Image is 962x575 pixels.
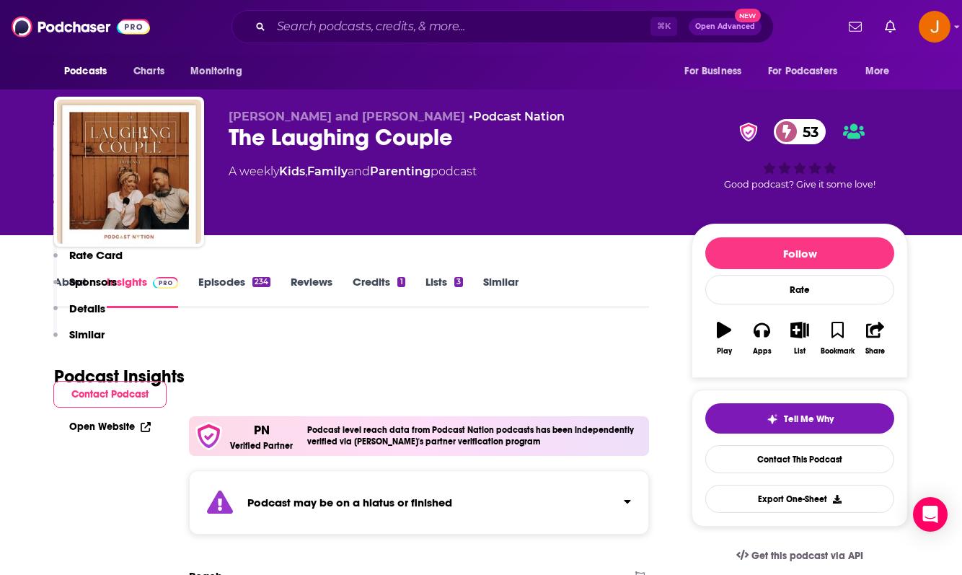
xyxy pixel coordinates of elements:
div: Search podcasts, credits, & more... [231,10,774,43]
span: Charts [133,61,164,82]
span: Podcasts [64,61,107,82]
span: Get this podcast via API [751,550,863,562]
button: open menu [855,58,908,85]
a: Kids [279,164,305,178]
p: Sponsors [69,275,117,289]
div: List [794,347,806,356]
a: Parenting [370,164,431,178]
a: Show notifications dropdown [843,14,868,39]
a: Episodes234 [198,275,270,308]
button: Bookmark [818,312,856,364]
button: Share [857,312,894,364]
a: Family [307,164,348,178]
button: tell me why sparkleTell Me Why [705,403,894,434]
span: More [865,61,890,82]
button: Play [705,312,743,364]
img: Podchaser - Follow, Share and Rate Podcasts [12,13,150,40]
div: 3 [454,277,463,287]
span: Open Advanced [695,23,755,30]
button: open menu [54,58,125,85]
img: verified Badge [735,123,762,141]
span: New [735,9,761,22]
a: Similar [483,275,518,308]
section: Click to expand status details [189,470,649,535]
span: , [305,164,307,178]
span: ⌘ K [650,17,677,36]
div: verified Badge53Good podcast? Give it some love! [692,110,908,199]
div: Play [717,347,732,356]
h4: Podcast level reach data from Podcast Nation podcasts has been independently verified via [PERSON... [307,425,643,447]
img: verfied icon [195,422,223,450]
p: Details [69,302,105,315]
button: Export One-Sheet [705,485,894,513]
span: For Business [684,61,741,82]
a: Get this podcast via API [725,538,875,574]
div: Rate [705,275,894,304]
a: Reviews [291,275,332,308]
button: Contact Podcast [53,381,167,408]
div: 1 [397,277,405,287]
button: Apps [743,312,780,364]
span: Good podcast? Give it some love! [724,179,875,190]
span: Tell Me Why [784,413,834,425]
div: 234 [252,277,270,287]
h5: Verified Partner [230,442,293,450]
a: Podcast Nation [473,110,565,123]
a: Open Website [69,421,151,433]
span: • [469,110,565,123]
a: Charts [124,58,173,85]
button: open menu [674,58,759,85]
button: open menu [180,58,260,85]
div: Bookmark [821,347,855,356]
img: The Laughing Couple [57,100,201,244]
a: Lists3 [425,275,463,308]
span: For Podcasters [768,61,837,82]
button: Follow [705,237,894,269]
input: Search podcasts, credits, & more... [271,15,650,38]
div: A weekly podcast [229,163,477,180]
button: Open AdvancedNew [689,18,762,35]
button: Show profile menu [919,11,950,43]
div: Open Intercom Messenger [913,497,948,532]
img: tell me why sparkle [767,413,778,425]
strong: Podcast may be on a hiatus or finished [247,496,452,509]
div: Share [865,347,885,356]
span: Monitoring [190,61,242,82]
span: [PERSON_NAME] and [PERSON_NAME] [229,110,465,123]
a: Credits1 [353,275,405,308]
img: User Profile [919,11,950,43]
button: Details [53,302,105,328]
button: open menu [759,58,858,85]
button: Similar [53,328,105,354]
p: PN [254,422,270,438]
a: Contact This Podcast [705,445,894,473]
p: Similar [69,328,105,341]
a: 53 [774,119,826,144]
a: Show notifications dropdown [879,14,901,39]
button: List [781,312,818,364]
span: 53 [788,119,826,144]
button: Sponsors [53,275,117,302]
div: Apps [753,347,772,356]
span: and [348,164,370,178]
span: Logged in as justine87181 [919,11,950,43]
